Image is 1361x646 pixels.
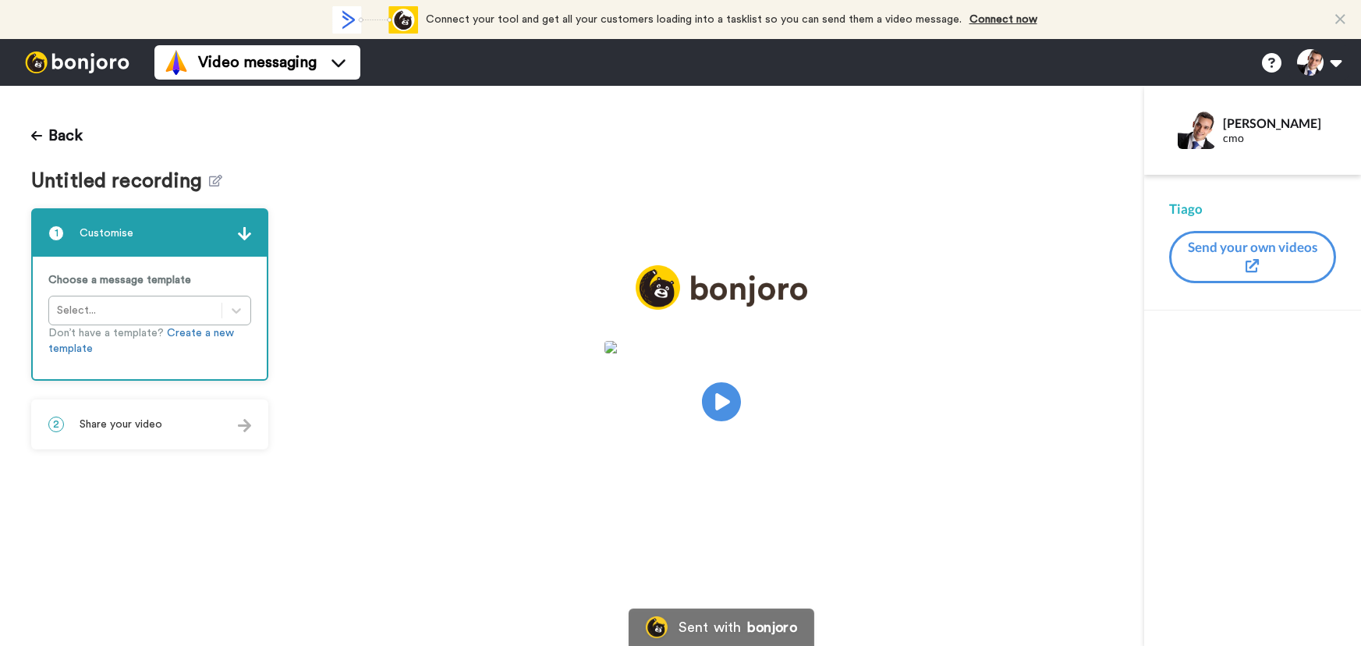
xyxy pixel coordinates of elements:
[646,616,668,638] img: Bonjoro Logo
[747,620,797,634] div: bonjoro
[31,399,268,449] div: 2Share your video
[164,50,189,75] img: vm-color.svg
[426,14,962,25] span: Connect your tool and get all your customers loading into a tasklist so you can send them a video...
[1223,115,1335,130] div: [PERSON_NAME]
[1223,132,1335,145] div: cmo
[48,325,251,357] p: Don’t have a template?
[969,14,1037,25] a: Connect now
[238,227,251,240] img: arrow.svg
[48,328,234,354] a: Create a new template
[31,170,209,193] span: Untitled recording
[48,272,251,288] p: Choose a message template
[1169,231,1336,283] button: Send your own videos
[198,51,317,73] span: Video messaging
[1178,112,1215,149] img: Profile Image
[238,419,251,432] img: arrow.svg
[31,117,83,154] button: Back
[48,417,64,432] span: 2
[48,225,64,241] span: 1
[604,341,838,353] img: 6bc7e210-acb4-407e-aae2-41db6379912c.jpg
[80,225,133,241] span: Customise
[19,51,136,73] img: bj-logo-header-white.svg
[636,265,807,310] img: logo_full.png
[80,417,162,432] span: Share your video
[332,6,418,34] div: animation
[1169,200,1336,218] div: Tiago
[629,609,814,646] a: Bonjoro LogoSent withbonjoro
[679,620,741,634] div: Sent with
